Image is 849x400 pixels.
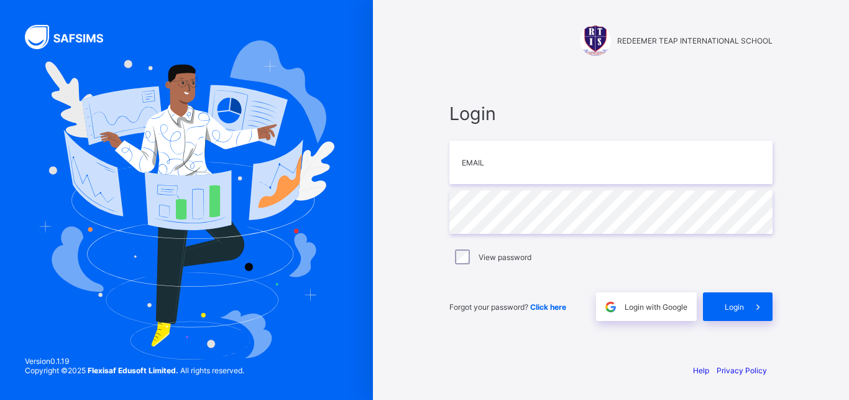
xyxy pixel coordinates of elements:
[88,366,178,375] strong: Flexisaf Edusoft Limited.
[449,302,566,312] span: Forgot your password?
[39,40,334,359] img: Hero Image
[530,302,566,312] a: Click here
[693,366,709,375] a: Help
[25,356,244,366] span: Version 0.1.19
[725,302,744,312] span: Login
[449,103,773,124] span: Login
[25,25,118,49] img: SAFSIMS Logo
[617,36,773,45] span: REDEEMER TEAP INTERNATIONAL SCHOOL
[25,366,244,375] span: Copyright © 2025 All rights reserved.
[603,300,618,314] img: google.396cfc9801f0270233282035f929180a.svg
[717,366,767,375] a: Privacy Policy
[479,253,531,262] label: View password
[625,302,687,312] span: Login with Google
